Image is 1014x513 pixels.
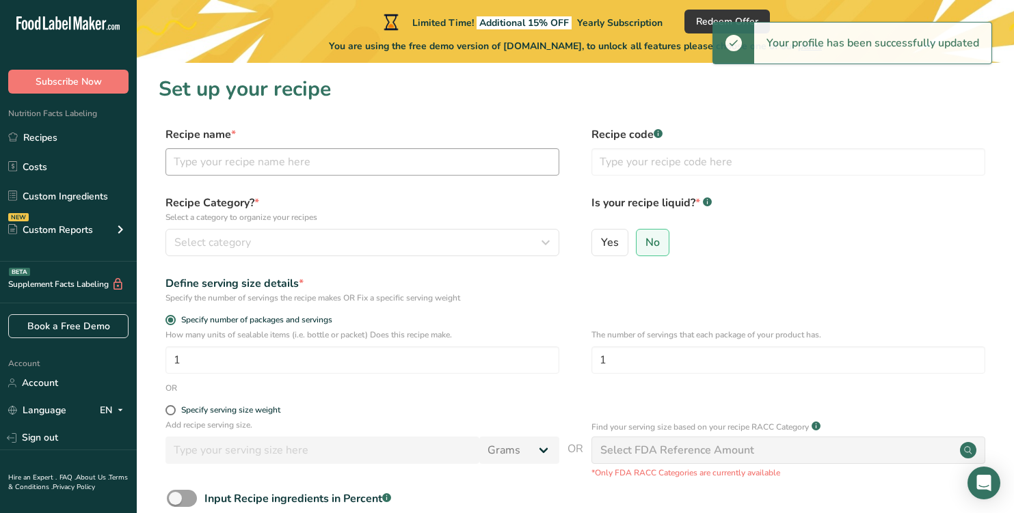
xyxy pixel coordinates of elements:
[181,405,280,415] div: Specify serving size weight
[165,275,559,292] div: Define serving size details
[59,473,76,482] a: FAQ .
[591,148,985,176] input: Type your recipe code here
[591,126,985,143] label: Recipe code
[968,467,1000,499] div: Open Intercom Messenger
[165,229,559,256] button: Select category
[329,39,822,53] span: You are using the free demo version of [DOMAIN_NAME], to unlock all features please choose one of...
[36,74,102,89] span: Subscribe Now
[165,292,559,304] div: Specify the number of servings the recipe makes OR Fix a specific serving weight
[165,211,559,223] p: Select a category to organize your recipes
[684,10,770,33] button: Redeem Offer
[8,70,129,94] button: Subscribe Now
[696,14,758,29] span: Redeem Offer
[568,441,583,479] span: OR
[176,315,332,325] span: Specify number of packages and servings
[100,402,129,419] div: EN
[591,421,809,433] p: Find your serving size based on your recipe RACC Category
[477,16,572,29] span: Additional 15% OFF
[8,473,57,482] a: Hire an Expert .
[8,223,93,237] div: Custom Reports
[76,473,109,482] a: About Us .
[159,74,992,105] h1: Set up your recipe
[381,14,663,30] div: Limited Time!
[165,148,559,176] input: Type your recipe name here
[577,16,663,29] span: Yearly Subscription
[591,195,985,223] label: Is your recipe liquid?
[645,236,660,249] span: No
[165,329,559,341] p: How many units of sealable items (i.e. bottle or packet) Does this recipe make.
[8,398,66,422] a: Language
[8,473,128,492] a: Terms & Conditions .
[165,382,177,394] div: OR
[8,314,129,338] a: Book a Free Demo
[591,467,985,479] p: *Only FDA RACC Categories are currently available
[9,268,30,276] div: BETA
[165,126,559,143] label: Recipe name
[165,436,479,464] input: Type your serving size here
[601,236,619,249] span: Yes
[165,419,559,431] p: Add recipe serving size.
[600,442,754,458] div: Select FDA Reference Amount
[174,234,251,251] span: Select category
[165,195,559,223] label: Recipe Category?
[53,482,95,492] a: Privacy Policy
[8,213,29,221] div: NEW
[204,490,391,507] div: Input Recipe ingredients in Percent
[591,329,985,341] p: The number of servings that each package of your product has.
[754,23,991,64] div: Your profile has been successfully updated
